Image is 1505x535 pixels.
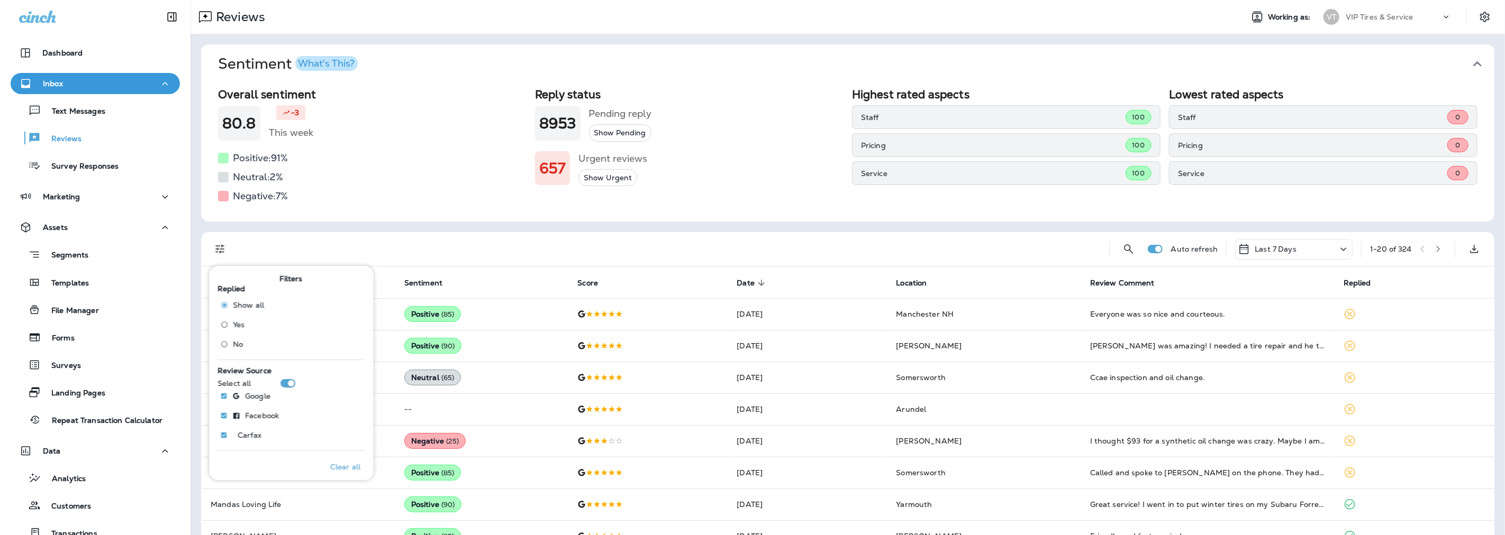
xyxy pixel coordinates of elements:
[1090,436,1327,446] div: I thought $93 for a synthetic oil change was crazy. Maybe I am out of the loop but the last place...
[218,284,246,293] span: Replied
[212,9,265,25] p: Reviews
[404,465,461,481] div: Positive
[41,162,119,172] p: Survey Responses
[1132,141,1145,150] span: 100
[11,271,180,293] button: Templates
[218,88,527,101] h2: Overall sentiment
[43,192,80,201] p: Marketing
[41,134,81,144] p: Reviews
[233,188,288,205] h5: Negative: 7 %
[11,440,180,462] button: Data
[404,279,442,288] span: Sentiment
[404,338,462,354] div: Positive
[41,389,105,399] p: Landing Pages
[11,99,180,122] button: Text Messages
[1455,141,1460,150] span: 0
[1178,169,1447,178] p: Service
[246,392,271,400] p: Google
[41,416,162,426] p: Repeat Transaction Calculator
[729,393,888,425] td: [DATE]
[298,59,355,68] div: What's This?
[295,56,358,71] button: What's This?
[1178,113,1447,122] p: Staff
[535,88,844,101] h2: Reply status
[11,73,180,94] button: Inbox
[11,186,180,207] button: Marketing
[396,393,569,425] td: --
[11,409,180,431] button: Repeat Transaction Calculator
[43,447,61,455] p: Data
[896,341,962,350] span: [PERSON_NAME]
[11,243,180,266] button: Segments
[441,373,455,382] span: ( 65 )
[441,500,455,509] span: ( 90 )
[11,467,180,489] button: Analytics
[233,301,265,309] span: Show all
[861,141,1126,150] p: Pricing
[1475,7,1494,26] button: Settings
[11,381,180,403] button: Landing Pages
[441,468,455,477] span: ( 85 )
[1370,245,1412,253] div: 1 - 20 of 324
[233,340,243,348] span: No
[896,436,962,446] span: [PERSON_NAME]
[11,127,180,149] button: Reviews
[211,500,387,509] p: Mandas Loving Life
[1455,169,1460,178] span: 0
[218,55,358,73] h1: Sentiment
[41,474,86,484] p: Analytics
[1090,340,1327,351] div: Ryan was amazing! I needed a tire repair and he took care of it within the time he promised despi...
[1178,141,1447,150] p: Pricing
[1344,278,1385,288] span: Replied
[269,124,313,141] h5: This week
[441,310,455,319] span: ( 85 )
[578,169,637,187] button: Show Urgent
[41,334,75,344] p: Forms
[404,278,456,288] span: Sentiment
[1455,113,1460,122] span: 0
[1171,245,1218,253] p: Auto refresh
[280,274,303,283] span: Filters
[1323,9,1339,25] div: VT
[238,431,262,439] p: Carfax
[11,299,180,321] button: File Manager
[737,279,755,288] span: Date
[1090,372,1327,383] div: Ccae inspection and oil change.
[1118,238,1139,260] button: Search Reviews
[1255,245,1297,253] p: Last 7 Days
[852,88,1161,101] h2: Highest rated aspects
[577,279,598,288] span: Score
[1132,169,1145,178] span: 100
[1090,499,1327,510] div: Great service! I went in to put winter tires on my Subaru Forrester and they did a great job. The...
[11,494,180,516] button: Customers
[41,107,105,117] p: Text Messages
[1090,279,1155,288] span: Review Comment
[43,223,68,232] p: Assets
[210,238,231,260] button: Filters
[157,6,187,27] button: Collapse Sidebar
[42,49,83,57] p: Dashboard
[218,379,251,388] p: Select all
[233,320,245,329] span: Yes
[41,361,81,371] p: Surveys
[729,362,888,393] td: [DATE]
[11,354,180,376] button: Surveys
[1090,467,1327,478] div: Called and spoke to Tim on the phone. They had the tires I needed, were able to do the work same ...
[729,488,888,520] td: [DATE]
[1090,309,1327,319] div: Everyone was so nice and courteous.
[404,433,466,449] div: Negative
[1344,279,1371,288] span: Replied
[1268,13,1313,22] span: Working as:
[41,251,88,261] p: Segments
[861,113,1126,122] p: Staff
[326,454,365,480] button: Clear all
[222,115,256,132] h1: 80.8
[577,278,612,288] span: Score
[896,373,946,382] span: Somersworth
[446,437,459,446] span: ( 25 )
[233,169,283,186] h5: Neutral: 2 %
[43,79,63,88] p: Inbox
[404,370,461,385] div: Neutral
[589,124,651,142] button: Show Pending
[291,107,299,118] p: -3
